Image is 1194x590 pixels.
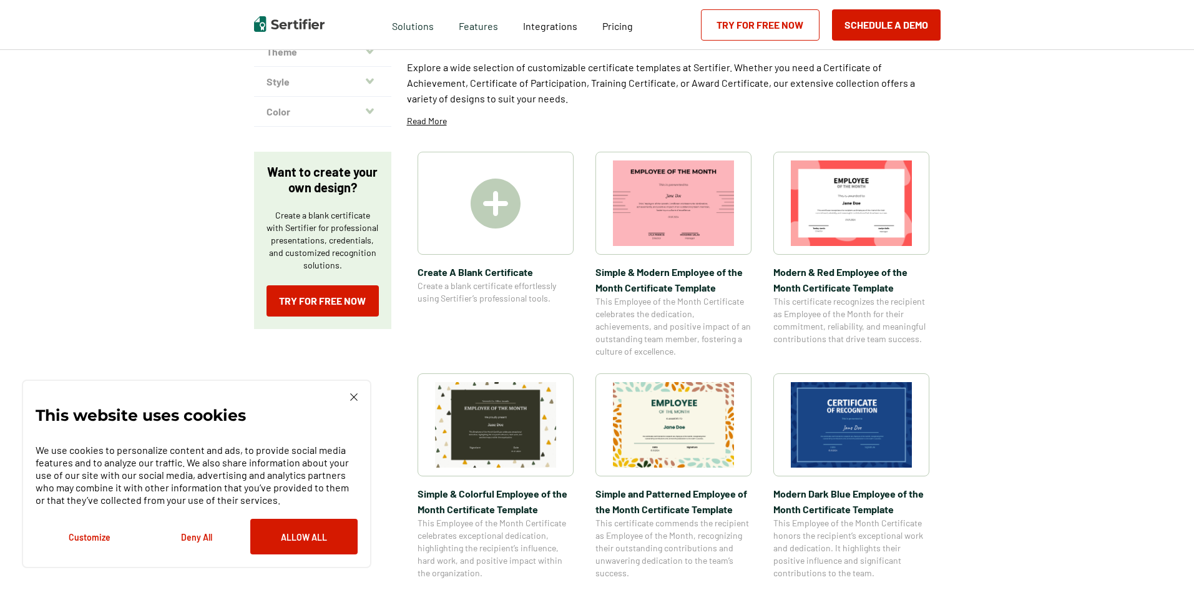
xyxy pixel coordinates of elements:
[267,209,379,272] p: Create a blank certificate with Sertifier for professional presentations, credentials, and custom...
[602,20,633,32] span: Pricing
[254,16,325,32] img: Sertifier | Digital Credentialing Platform
[773,264,929,295] span: Modern & Red Employee of the Month Certificate Template
[791,382,912,468] img: Modern Dark Blue Employee of the Month Certificate Template
[595,152,751,358] a: Simple & Modern Employee of the Month Certificate TemplateSimple & Modern Employee of the Month C...
[595,373,751,579] a: Simple and Patterned Employee of the Month Certificate TemplateSimple and Patterned Employee of t...
[773,152,929,358] a: Modern & Red Employee of the Month Certificate TemplateModern & Red Employee of the Month Certifi...
[773,486,929,517] span: Modern Dark Blue Employee of the Month Certificate Template
[773,517,929,579] span: This Employee of the Month Certificate honors the recipient’s exceptional work and dedication. It...
[613,382,734,468] img: Simple and Patterned Employee of the Month Certificate Template
[407,59,941,106] p: Explore a wide selection of customizable certificate templates at Sertifier. Whether you need a C...
[418,264,574,280] span: Create A Blank Certificate
[267,164,379,195] p: Want to create your own design?
[143,519,250,554] button: Deny All
[36,519,143,554] button: Customize
[392,17,434,32] span: Solutions
[773,295,929,345] span: This certificate recognizes the recipient as Employee of the Month for their commitment, reliabil...
[407,115,447,127] p: Read More
[523,17,577,32] a: Integrations
[36,444,358,506] p: We use cookies to personalize content and ads, to provide social media features and to analyze ou...
[267,285,379,317] a: Try for Free Now
[254,97,391,127] button: Color
[36,409,246,421] p: This website uses cookies
[459,17,498,32] span: Features
[595,264,751,295] span: Simple & Modern Employee of the Month Certificate Template
[613,160,734,246] img: Simple & Modern Employee of the Month Certificate Template
[418,280,574,305] span: Create a blank certificate effortlessly using Sertifier’s professional tools.
[350,393,358,401] img: Cookie Popup Close
[418,517,574,579] span: This Employee of the Month Certificate celebrates exceptional dedication, highlighting the recipi...
[595,486,751,517] span: Simple and Patterned Employee of the Month Certificate Template
[471,179,521,229] img: Create A Blank Certificate
[791,160,912,246] img: Modern & Red Employee of the Month Certificate Template
[602,17,633,32] a: Pricing
[523,20,577,32] span: Integrations
[254,37,391,67] button: Theme
[773,373,929,579] a: Modern Dark Blue Employee of the Month Certificate TemplateModern Dark Blue Employee of the Month...
[435,382,556,468] img: Simple & Colorful Employee of the Month Certificate Template
[254,67,391,97] button: Style
[418,486,574,517] span: Simple & Colorful Employee of the Month Certificate Template
[250,519,358,554] button: Allow All
[1132,530,1194,590] iframe: Chat Widget
[418,373,574,579] a: Simple & Colorful Employee of the Month Certificate TemplateSimple & Colorful Employee of the Mon...
[832,9,941,41] button: Schedule a Demo
[701,9,820,41] a: Try for Free Now
[595,517,751,579] span: This certificate commends the recipient as Employee of the Month, recognizing their outstanding c...
[595,295,751,358] span: This Employee of the Month Certificate celebrates the dedication, achievements, and positive impa...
